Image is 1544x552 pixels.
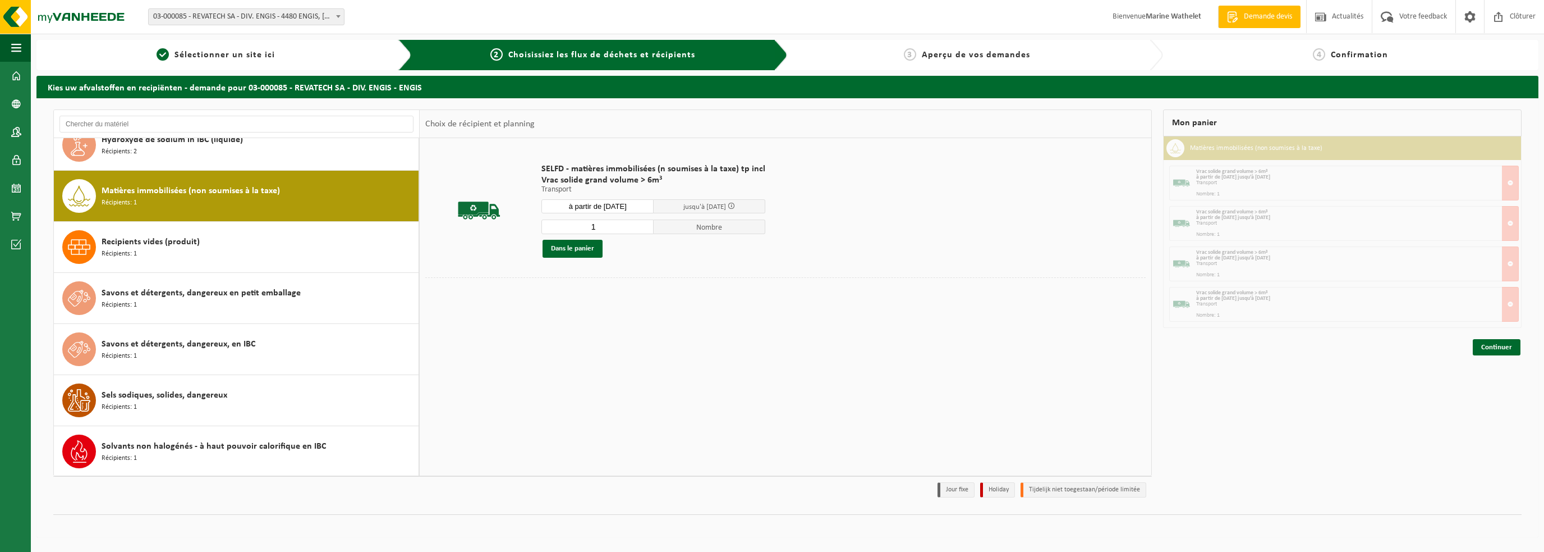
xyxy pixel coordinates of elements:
span: 4 [1313,48,1325,61]
span: Recipients vides (produit) [102,235,200,249]
li: Tijdelijk niet toegestaan/période limitée [1021,482,1146,498]
div: Nombre: 1 [1196,272,1518,278]
span: Vrac solide grand volume > 6m³ [541,175,765,186]
span: 2 [490,48,503,61]
h3: Matières immobilisées (non soumises à la taxe) [1190,139,1322,157]
span: Récipients: 1 [102,300,137,311]
button: Savons et détergents, dangereux, en IBC Récipients: 1 [54,324,419,375]
div: Nombre: 1 [1196,232,1518,238]
a: Continuer [1473,339,1520,355]
strong: à partir de [DATE] jusqu'à [DATE] [1196,295,1270,302]
span: Sels sodiques, solides, dangereux [102,389,227,402]
span: 03-000085 - REVATECH SA - DIV. ENGIS - 4480 ENGIS, RUE DU PARC INDUSTRIEL 2 [148,8,344,25]
p: Transport [541,186,765,194]
input: Chercher du matériel [59,116,413,133]
button: Dans le panier [543,240,603,258]
button: Hydroxyde de sodium in IBC (liquide) Récipients: 2 [54,120,419,171]
span: Sélectionner un site ici [174,51,275,60]
div: Transport [1196,261,1518,267]
div: Nombre: 1 [1196,313,1518,318]
span: Vrac solide grand volume > 6m³ [1196,209,1267,215]
span: Récipients: 2 [102,147,137,157]
span: 3 [904,48,916,61]
li: Holiday [980,482,1015,498]
span: Récipients: 1 [102,249,137,259]
span: Solvants non halogénés - à haut pouvoir calorifique en IBC [102,440,326,453]
span: Récipients: 1 [102,453,137,464]
strong: à partir de [DATE] jusqu'à [DATE] [1196,215,1270,221]
span: Matières immobilisées (non soumises à la taxe) [102,184,280,198]
button: Sels sodiques, solides, dangereux Récipients: 1 [54,375,419,426]
button: Recipients vides (produit) Récipients: 1 [54,222,419,273]
button: Solvants non halogénés - à haut pouvoir calorifique en IBC Récipients: 1 [54,426,419,477]
span: Vrac solide grand volume > 6m³ [1196,249,1267,256]
div: Nombre: 1 [1196,191,1518,197]
span: 03-000085 - REVATECH SA - DIV. ENGIS - 4480 ENGIS, RUE DU PARC INDUSTRIEL 2 [149,9,344,25]
span: Récipients: 1 [102,198,137,208]
span: Confirmation [1331,51,1388,60]
span: SELFD - matières immobilisées (n soumises à la taxe) tp incl [541,163,765,175]
div: Transport [1196,221,1518,226]
div: Choix de récipient et planning [420,110,540,138]
span: Demande devis [1241,11,1295,22]
span: Savons et détergents, dangereux en petit emballage [102,286,301,300]
span: Savons et détergents, dangereux, en IBC [102,337,255,351]
li: Jour fixe [938,482,975,498]
div: Mon panier [1163,110,1522,136]
span: Choisissiez les flux de déchets et récipients [508,51,695,60]
a: 1Sélectionner un site ici [42,48,389,62]
strong: à partir de [DATE] jusqu'à [DATE] [1196,255,1270,261]
span: Récipients: 1 [102,351,137,362]
strong: à partir de [DATE] jusqu'à [DATE] [1196,174,1270,180]
div: Transport [1196,302,1518,307]
span: jusqu'à [DATE] [683,203,726,211]
span: Vrac solide grand volume > 6m³ [1196,168,1267,175]
a: Demande devis [1218,6,1301,28]
span: 1 [157,48,169,61]
input: Sélectionnez date [541,199,654,213]
button: Matières immobilisées (non soumises à la taxe) Récipients: 1 [54,171,419,222]
span: Aperçu de vos demandes [922,51,1030,60]
button: Savons et détergents, dangereux en petit emballage Récipients: 1 [54,273,419,324]
div: Transport [1196,180,1518,186]
span: Nombre [654,220,766,234]
span: Récipients: 1 [102,402,137,413]
strong: Marine Wathelet [1146,12,1201,21]
span: Hydroxyde de sodium in IBC (liquide) [102,133,243,147]
h2: Kies uw afvalstoffen en recipiënten - demande pour 03-000085 - REVATECH SA - DIV. ENGIS - ENGIS [36,76,1538,98]
span: Vrac solide grand volume > 6m³ [1196,290,1267,296]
